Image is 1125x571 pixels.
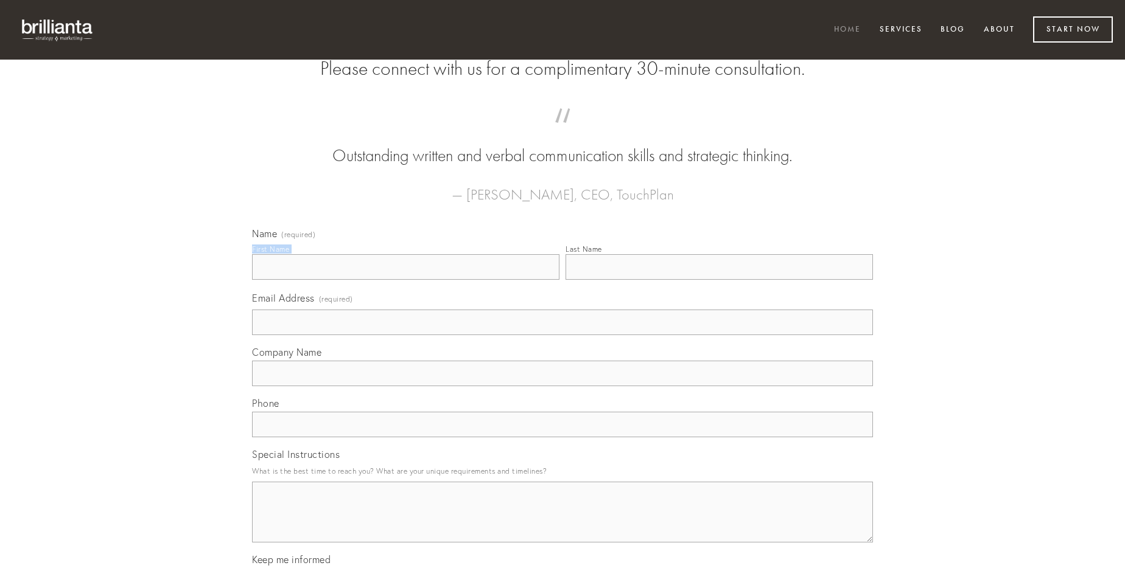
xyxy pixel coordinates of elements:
[272,168,853,207] figcaption: — [PERSON_NAME], CEO, TouchPlan
[252,227,277,240] span: Name
[319,291,353,307] span: (required)
[252,397,279,409] span: Phone
[1033,16,1113,43] a: Start Now
[272,120,853,144] span: “
[826,20,869,40] a: Home
[252,448,340,460] span: Special Instructions
[872,20,930,40] a: Services
[252,244,289,254] div: First Name
[933,20,973,40] a: Blog
[252,292,315,304] span: Email Address
[976,20,1023,40] a: About
[272,120,853,168] blockquote: Outstanding written and verbal communication skills and strategic thinking.
[252,553,331,566] span: Keep me informed
[252,57,873,80] h2: Please connect with us for a complimentary 30-minute consultation.
[566,244,602,254] div: Last Name
[281,231,315,238] span: (required)
[12,12,103,47] img: brillianta - research, strategy, marketing
[252,463,873,479] p: What is the best time to reach you? What are your unique requirements and timelines?
[252,346,321,358] span: Company Name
